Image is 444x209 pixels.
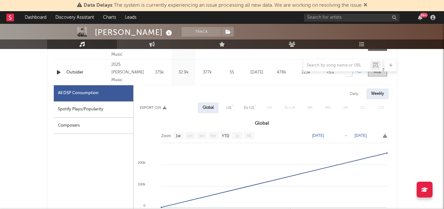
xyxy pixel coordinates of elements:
[138,161,145,164] text: 200k
[203,104,214,112] div: Global
[295,69,316,76] div: 223k
[84,3,362,8] span: : The system is currently experiencing an issue processing all new data. We are working on resolv...
[134,120,390,127] h3: Global
[95,27,174,38] div: [PERSON_NAME]
[304,14,399,22] input: Search for artists
[244,104,254,112] div: Ex-US
[221,69,243,76] div: 55
[222,134,229,138] text: YTD
[320,69,341,76] div: <5%
[140,106,166,110] button: Export CSV
[54,85,133,101] div: All DSP Consumption
[182,27,221,37] button: Track
[51,11,99,24] a: Discovery Assistant
[176,134,181,138] text: 1w
[187,134,193,138] text: 1m
[211,134,216,138] text: 6m
[54,101,133,118] div: Spotify Plays/Popularity
[246,69,267,76] div: [DATE]
[364,3,367,8] span: Dismiss
[271,69,292,76] div: 478k
[303,63,371,68] input: Search by song name or URL
[420,13,428,17] div: 99 +
[99,11,121,24] a: Charts
[355,133,367,138] text: [DATE]
[344,133,348,138] text: →
[197,69,218,76] div: 377k
[84,3,112,8] span: Data Delays
[66,69,108,76] a: Outsider
[138,182,145,186] text: 100k
[226,104,231,112] div: US
[111,61,146,84] div: 2025 [PERSON_NAME] Music
[345,88,363,99] div: Daily
[54,118,133,134] div: Composers
[149,69,170,76] div: 175k
[246,134,251,138] text: All
[161,134,171,138] text: Zoom
[58,89,99,97] div: All DSP Consumption
[312,133,324,138] text: [DATE]
[366,88,389,99] div: Weekly
[418,15,422,20] button: 99+
[143,204,145,207] text: 0
[121,11,141,24] a: Leads
[199,134,205,138] text: 3m
[20,11,51,24] a: Dashboard
[235,134,239,138] text: 1y
[173,69,194,76] div: 32.9k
